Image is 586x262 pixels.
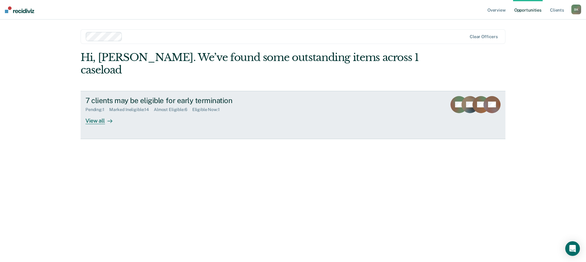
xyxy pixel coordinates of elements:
div: 7 clients may be eligible for early termination [85,96,300,105]
div: View all [85,112,120,124]
button: BK [571,5,581,14]
div: Clear officers [470,34,498,39]
div: Pending : 1 [85,107,109,112]
div: Open Intercom Messenger [565,241,580,256]
div: Eligible Now : 1 [192,107,225,112]
img: Recidiviz [5,6,34,13]
div: Almost Eligible : 6 [154,107,192,112]
a: 7 clients may be eligible for early terminationPending:1Marked Ineligible:14Almost Eligible:6Elig... [81,91,505,139]
div: Marked Ineligible : 14 [109,107,154,112]
div: Hi, [PERSON_NAME]. We’ve found some outstanding items across 1 caseload [81,51,421,76]
div: B K [571,5,581,14]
